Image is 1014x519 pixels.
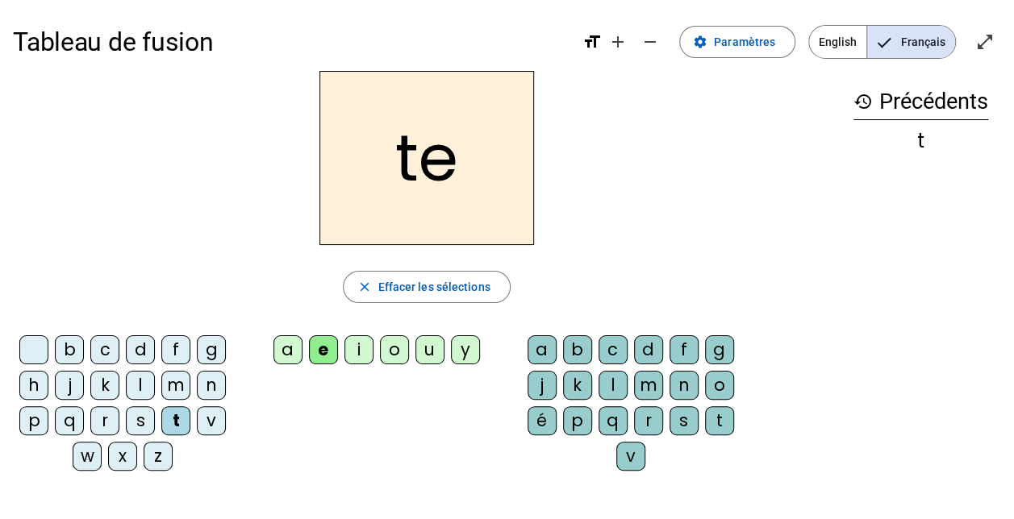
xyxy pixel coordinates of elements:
div: q [599,406,628,435]
div: n [197,371,226,400]
div: l [599,371,628,400]
mat-icon: close [357,280,371,294]
mat-icon: add [608,32,628,52]
div: h [19,371,48,400]
div: q [55,406,84,435]
div: t [853,131,988,151]
div: b [563,335,592,364]
span: Français [867,26,955,58]
div: f [670,335,699,364]
div: n [670,371,699,400]
div: l [126,371,155,400]
div: t [705,406,734,435]
button: Augmenter la taille de la police [602,26,634,58]
div: a [273,335,303,364]
span: Effacer les sélections [378,277,490,297]
div: m [634,371,663,400]
h3: Précédents [853,84,988,120]
mat-icon: open_in_full [975,32,995,52]
mat-icon: history [853,92,873,111]
div: m [161,371,190,400]
div: a [528,335,557,364]
div: k [90,371,119,400]
div: g [705,335,734,364]
button: Paramètres [679,26,795,58]
div: z [144,442,173,471]
mat-button-toggle-group: Language selection [808,25,956,59]
h1: Tableau de fusion [13,16,570,68]
div: o [705,371,734,400]
div: c [90,335,119,364]
div: d [126,335,155,364]
div: i [344,335,373,364]
h2: te [319,71,534,245]
div: j [528,371,557,400]
div: f [161,335,190,364]
div: j [55,371,84,400]
mat-icon: remove [641,32,660,52]
div: x [108,442,137,471]
div: b [55,335,84,364]
div: d [634,335,663,364]
button: Diminuer la taille de la police [634,26,666,58]
div: s [670,406,699,435]
div: p [19,406,48,435]
div: r [634,406,663,435]
div: c [599,335,628,364]
div: o [380,335,409,364]
div: g [197,335,226,364]
button: Entrer en plein écran [969,26,1001,58]
div: u [415,335,444,364]
button: Effacer les sélections [343,271,510,303]
mat-icon: format_size [582,32,602,52]
div: t [161,406,190,435]
div: s [126,406,155,435]
mat-icon: settings [693,35,707,49]
div: é [528,406,557,435]
div: w [73,442,102,471]
div: e [309,335,338,364]
span: Paramètres [714,32,775,52]
span: English [809,26,866,58]
div: k [563,371,592,400]
div: p [563,406,592,435]
div: r [90,406,119,435]
div: y [451,335,480,364]
div: v [197,406,226,435]
div: v [616,442,645,471]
